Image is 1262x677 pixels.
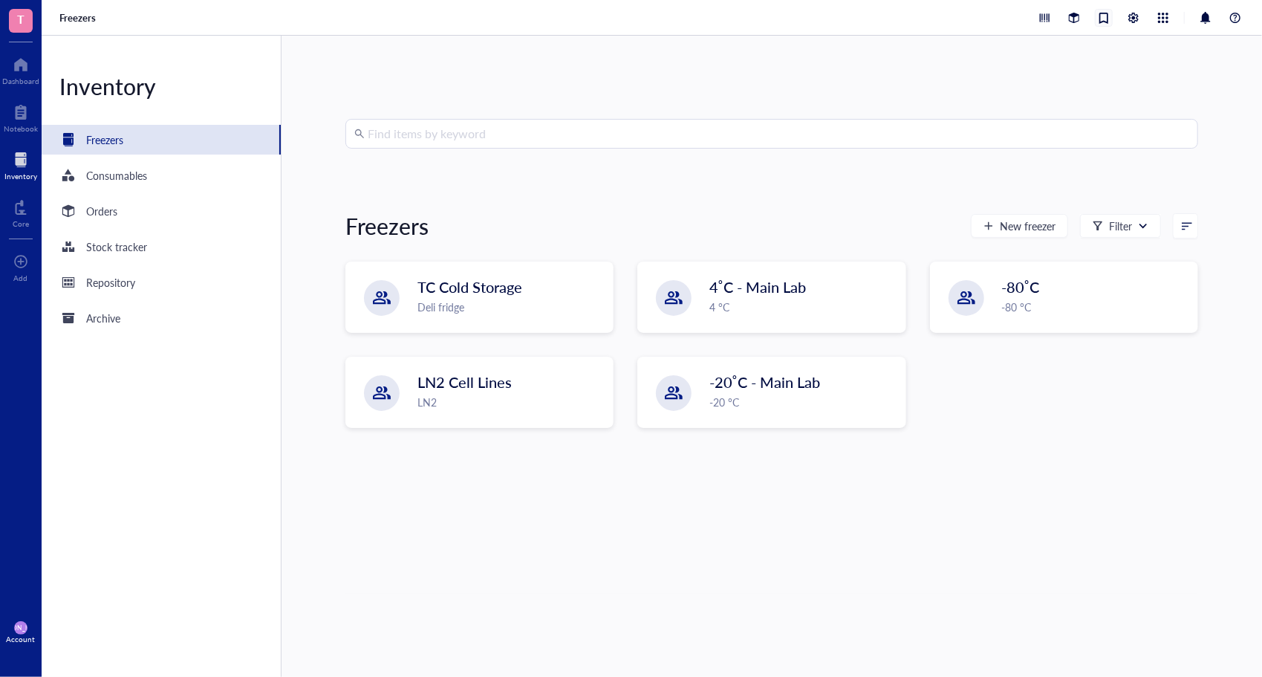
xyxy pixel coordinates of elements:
div: -20 °C [709,394,896,410]
div: Notebook [4,124,38,133]
div: 4 °C [709,299,896,315]
a: Repository [42,268,281,297]
div: Orders [86,203,117,219]
span: T [17,10,25,28]
div: Filter [1109,218,1132,234]
a: Core [13,195,29,228]
span: LN2 Cell Lines [417,372,512,392]
a: Inventory [4,148,37,181]
div: LN2 [417,394,604,410]
div: Dashboard [2,77,39,85]
a: Dashboard [2,53,39,85]
div: Account [7,635,36,644]
a: Freezers [42,125,281,155]
a: Archive [42,303,281,333]
span: -80˚C [1002,276,1040,297]
div: Consumables [86,167,147,184]
div: Core [13,219,29,228]
a: Stock tracker [42,232,281,262]
span: -20˚C - Main Lab [709,372,820,392]
div: Archive [86,310,120,326]
span: New freezer [1000,220,1056,232]
div: Inventory [4,172,37,181]
div: Freezers [86,132,123,148]
div: Add [14,273,28,282]
button: New freezer [971,214,1068,238]
div: Repository [86,274,135,291]
div: Stock tracker [86,239,147,255]
span: 4˚C - Main Lab [709,276,806,297]
div: Deli fridge [417,299,604,315]
span: TC Cold Storage [417,276,522,297]
a: Orders [42,196,281,226]
a: Consumables [42,161,281,190]
div: -80 °C [1002,299,1188,315]
a: Notebook [4,100,38,133]
div: Freezers [345,211,429,241]
div: Inventory [42,71,281,101]
a: Freezers [59,11,99,25]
